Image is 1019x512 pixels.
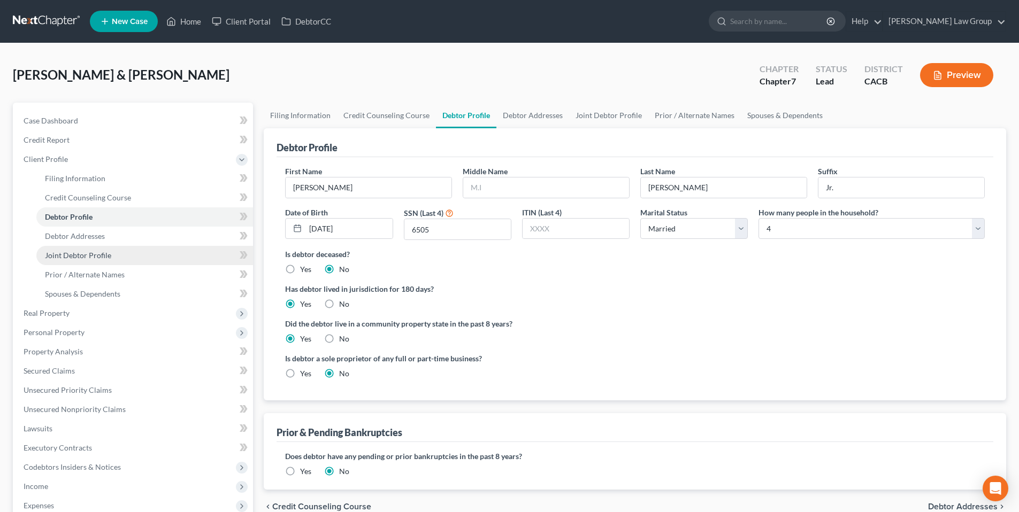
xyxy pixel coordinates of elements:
[45,174,105,183] span: Filing Information
[463,166,508,177] label: Middle Name
[24,347,83,356] span: Property Analysis
[339,299,349,309] label: No
[818,166,838,177] label: Suffix
[45,212,93,221] span: Debtor Profile
[206,12,276,31] a: Client Portal
[998,502,1006,511] i: chevron_right
[523,219,629,239] input: XXXX
[864,63,903,75] div: District
[300,299,311,309] label: Yes
[13,67,229,82] span: [PERSON_NAME] & [PERSON_NAME]
[285,166,322,177] label: First Name
[758,207,878,218] label: How many people in the household?
[883,12,1006,31] a: [PERSON_NAME] Law Group
[864,75,903,88] div: CACB
[286,177,451,198] input: --
[36,265,253,284] a: Prior / Alternate Names
[496,103,569,128] a: Debtor Addresses
[846,12,882,31] a: Help
[436,103,496,128] a: Debtor Profile
[15,342,253,361] a: Property Analysis
[404,219,511,239] input: XXXX
[45,289,120,298] span: Spouses & Dependents
[36,246,253,265] a: Joint Debtor Profile
[300,466,311,477] label: Yes
[277,141,338,154] div: Debtor Profile
[272,502,371,511] span: Credit Counseling Course
[112,18,148,26] span: New Case
[920,63,993,87] button: Preview
[24,385,112,394] span: Unsecured Priority Claims
[928,502,998,511] span: Debtor Addresses
[15,400,253,419] a: Unsecured Nonpriority Claims
[285,353,630,364] label: Is debtor a sole proprietor of any full or part-time business?
[569,103,648,128] a: Joint Debtor Profile
[928,502,1006,511] button: Debtor Addresses chevron_right
[791,76,796,86] span: 7
[15,361,253,381] a: Secured Claims
[24,462,121,471] span: Codebtors Insiders & Notices
[339,466,349,477] label: No
[24,482,48,491] span: Income
[741,103,829,128] a: Spouses & Dependents
[24,328,85,337] span: Personal Property
[36,207,253,227] a: Debtor Profile
[816,63,847,75] div: Status
[760,63,799,75] div: Chapter
[36,169,253,188] a: Filing Information
[24,443,92,452] span: Executory Contracts
[264,103,337,128] a: Filing Information
[24,501,54,510] span: Expenses
[45,270,125,279] span: Prior / Alternate Names
[24,424,52,433] span: Lawsuits
[36,188,253,207] a: Credit Counseling Course
[45,193,131,202] span: Credit Counseling Course
[285,451,985,462] label: Does debtor have any pending or prior bankruptcies in the past 8 years?
[161,12,206,31] a: Home
[640,207,687,218] label: Marital Status
[983,476,1008,501] div: Open Intercom Messenger
[760,75,799,88] div: Chapter
[285,249,985,260] label: Is debtor deceased?
[277,426,402,439] div: Prior & Pending Bankruptcies
[24,154,68,164] span: Client Profile
[305,219,392,239] input: MM/DD/YYYY
[730,11,828,31] input: Search by name...
[36,227,253,246] a: Debtor Addresses
[285,207,328,218] label: Date of Birth
[15,130,253,150] a: Credit Report
[300,368,311,379] label: Yes
[45,251,111,260] span: Joint Debtor Profile
[264,502,371,511] button: chevron_left Credit Counseling Course
[15,438,253,457] a: Executory Contracts
[24,366,75,375] span: Secured Claims
[648,103,741,128] a: Prior / Alternate Names
[285,283,985,294] label: Has debtor lived in jurisdiction for 180 days?
[264,502,272,511] i: chevron_left
[300,333,311,344] label: Yes
[404,207,443,219] label: SSN (Last 4)
[339,333,349,344] label: No
[24,405,126,414] span: Unsecured Nonpriority Claims
[15,419,253,438] a: Lawsuits
[640,166,675,177] label: Last Name
[24,116,78,125] span: Case Dashboard
[463,177,629,198] input: M.I
[337,103,436,128] a: Credit Counseling Course
[45,231,105,241] span: Debtor Addresses
[816,75,847,88] div: Lead
[818,177,984,198] input: --
[522,207,562,218] label: ITIN (Last 4)
[300,264,311,275] label: Yes
[276,12,336,31] a: DebtorCC
[339,368,349,379] label: No
[15,111,253,130] a: Case Dashboard
[24,308,70,317] span: Real Property
[36,284,253,304] a: Spouses & Dependents
[339,264,349,275] label: No
[15,381,253,400] a: Unsecured Priority Claims
[641,177,807,198] input: --
[285,318,985,329] label: Did the debtor live in a community property state in the past 8 years?
[24,135,70,144] span: Credit Report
